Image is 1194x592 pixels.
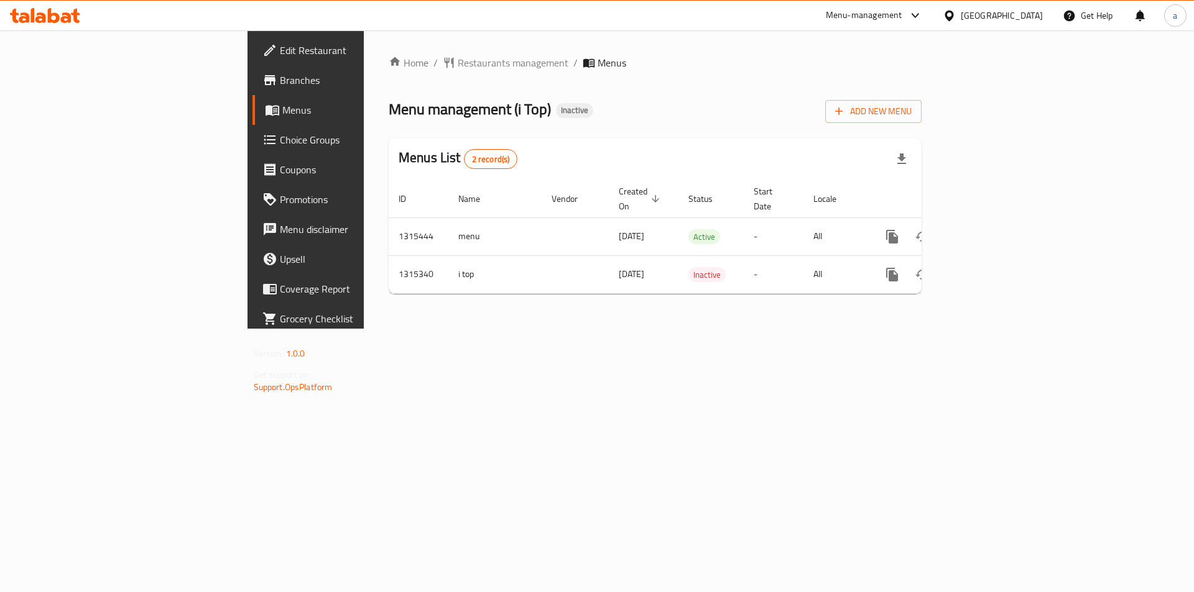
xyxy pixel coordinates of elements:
a: Coverage Report [252,274,447,304]
span: Inactive [688,268,726,282]
td: i top [448,255,542,293]
span: Coupons [280,162,437,177]
button: Add New Menu [825,100,922,123]
th: Actions [868,180,1007,218]
td: - [744,255,803,293]
a: Restaurants management [443,55,568,70]
span: ID [399,191,422,206]
a: Branches [252,65,447,95]
a: Support.OpsPlatform [254,379,333,395]
span: Locale [813,191,853,206]
span: Active [688,230,720,244]
span: Status [688,191,729,206]
div: Inactive [688,267,726,282]
span: Get support on: [254,367,311,383]
button: Change Status [907,222,937,252]
a: Edit Restaurant [252,35,447,65]
span: Promotions [280,192,437,207]
span: Created On [619,184,664,214]
a: Promotions [252,184,447,214]
span: Menus [282,102,437,117]
span: 2 record(s) [465,153,517,165]
span: Grocery Checklist [280,311,437,326]
table: enhanced table [389,180,1007,294]
td: All [803,255,868,293]
span: Branches [280,73,437,88]
div: Inactive [556,103,593,118]
div: [GEOGRAPHIC_DATA] [961,9,1043,22]
span: Menu management ( i Top ) [389,95,551,123]
span: Coverage Report [280,281,437,296]
span: Name [458,191,496,206]
span: Choice Groups [280,132,437,147]
td: All [803,217,868,255]
h2: Menus List [399,148,517,169]
span: [DATE] [619,228,644,244]
span: Start Date [754,184,789,214]
button: Change Status [907,260,937,289]
div: Active [688,229,720,244]
td: - [744,217,803,255]
span: Edit Restaurant [280,43,437,58]
a: Menus [252,95,447,125]
button: more [877,222,907,252]
td: menu [448,217,542,255]
a: Choice Groups [252,125,447,155]
span: Menu disclaimer [280,222,437,237]
a: Coupons [252,155,447,184]
span: a [1173,9,1177,22]
span: 1.0.0 [286,345,305,362]
span: Menus [598,55,626,70]
div: Menu-management [826,8,902,23]
li: / [573,55,578,70]
a: Upsell [252,244,447,274]
a: Grocery Checklist [252,304,447,334]
span: Inactive [556,105,593,116]
div: Export file [887,144,917,174]
span: Upsell [280,252,437,266]
span: Version: [254,345,284,362]
span: Vendor [552,191,594,206]
nav: breadcrumb [389,55,922,70]
div: Total records count [464,149,518,169]
span: [DATE] [619,266,644,282]
span: Restaurants management [458,55,568,70]
span: Add New Menu [835,104,912,119]
a: Menu disclaimer [252,214,447,244]
button: more [877,260,907,289]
